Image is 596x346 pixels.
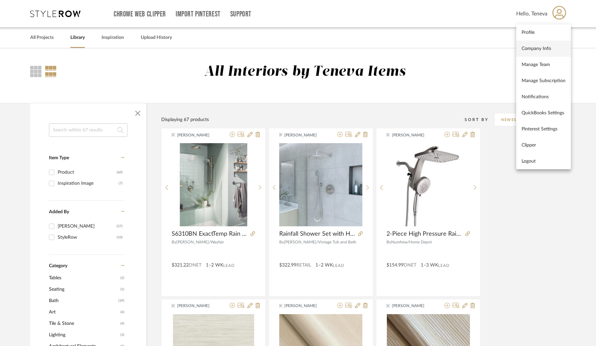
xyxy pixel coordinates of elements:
span: Manage Subscription [522,78,565,83]
span: Pinterest Settings [522,126,565,132]
span: Profile [522,30,565,35]
span: QuickBooks Settings [522,110,565,116]
span: Manage Team [522,62,565,67]
span: Company Info [522,46,565,51]
span: Logout [522,158,565,164]
span: Notifications [522,94,565,100]
span: Clipper [522,142,565,148]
